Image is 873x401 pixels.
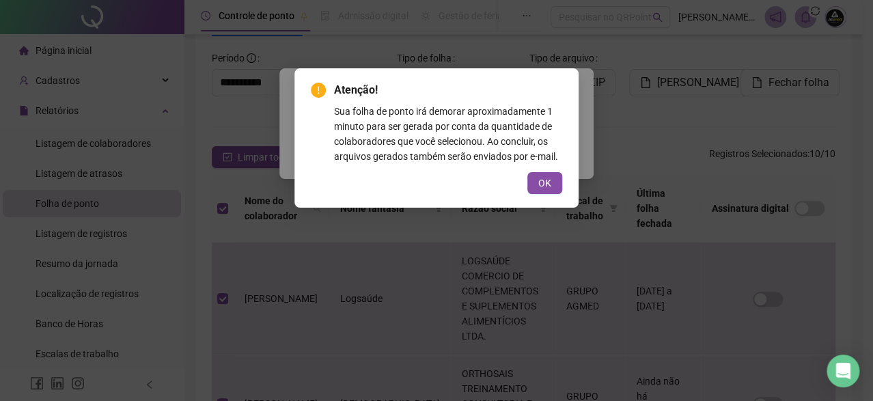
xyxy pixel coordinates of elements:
[334,104,562,164] div: Sua folha de ponto irá demorar aproximadamente 1 minuto para ser gerada por conta da quantidade d...
[527,172,562,194] button: OK
[334,82,562,98] span: Atenção!
[538,176,551,191] span: OK
[311,83,326,98] span: exclamation-circle
[827,355,859,387] div: Open Intercom Messenger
